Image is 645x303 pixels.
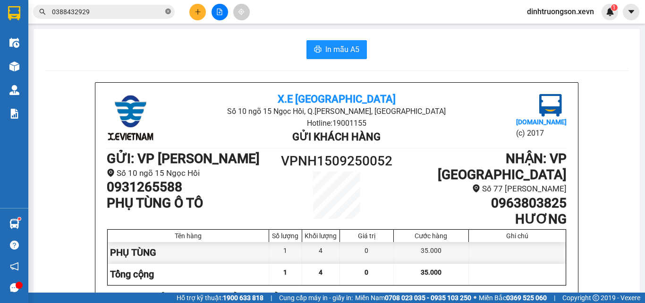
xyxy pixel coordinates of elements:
[272,232,299,240] div: Số lượng
[10,241,19,250] span: question-circle
[421,268,441,276] span: 35.000
[9,38,19,48] img: warehouse-icon
[474,296,476,300] span: ⚪️
[342,232,391,240] div: Giá trị
[385,294,471,302] strong: 0708 023 035 - 0935 103 250
[9,61,19,71] img: warehouse-icon
[195,9,201,15] span: plus
[471,232,563,240] div: Ghi chú
[506,294,547,302] strong: 0369 525 060
[305,232,337,240] div: Khối lượng
[627,8,636,16] span: caret-down
[283,268,287,276] span: 1
[306,40,367,59] button: printerIn mẫu A5
[279,151,394,172] h1: VPNH1509250052
[212,4,228,20] button: file-add
[355,293,471,303] span: Miền Nam
[396,232,466,240] div: Cước hàng
[110,232,266,240] div: Tên hàng
[606,8,614,16] img: icon-new-feature
[271,293,272,303] span: |
[8,6,20,20] img: logo-vxr
[107,151,260,166] b: GỬI : VP [PERSON_NAME]
[279,293,353,303] span: Cung cấp máy in - giấy in:
[165,9,171,14] span: close-circle
[593,294,599,301] span: copyright
[516,127,567,139] li: (c) 2017
[9,219,19,229] img: warehouse-icon
[108,242,269,263] div: PHỤ TÙNG
[10,283,19,292] span: message
[177,293,263,303] span: Hỗ trợ kỹ thuật:
[479,293,547,303] span: Miền Bắc
[314,45,322,54] span: printer
[216,9,223,15] span: file-add
[394,195,567,211] h1: 0963803825
[554,293,555,303] span: |
[612,4,616,11] span: 1
[519,6,602,17] span: dinhtruongson.xevn
[183,117,490,129] li: Hotline: 19001155
[611,4,618,11] sup: 1
[472,184,480,192] span: environment
[10,262,19,271] span: notification
[278,93,396,105] b: X.E [GEOGRAPHIC_DATA]
[9,85,19,95] img: warehouse-icon
[107,169,115,177] span: environment
[292,131,381,143] b: Gửi khách hàng
[18,217,21,220] sup: 1
[394,211,567,227] h1: HƯƠNG
[107,179,279,195] h1: 0931265588
[110,268,154,280] span: Tổng cộng
[165,8,171,17] span: close-circle
[233,4,250,20] button: aim
[539,94,562,117] img: logo.jpg
[9,109,19,119] img: solution-icon
[39,9,46,15] span: search
[302,242,340,263] div: 4
[365,268,368,276] span: 0
[325,43,359,55] span: In mẫu A5
[438,151,567,182] b: NHẬN : VP [GEOGRAPHIC_DATA]
[183,105,490,117] li: Số 10 ngõ 15 Ngọc Hồi, Q.[PERSON_NAME], [GEOGRAPHIC_DATA]
[269,242,302,263] div: 1
[340,242,394,263] div: 0
[623,4,639,20] button: caret-down
[189,4,206,20] button: plus
[394,182,567,195] li: Số 77 [PERSON_NAME]
[394,242,469,263] div: 35.000
[107,94,154,141] img: logo.jpg
[223,294,263,302] strong: 1900 633 818
[238,9,245,15] span: aim
[52,7,163,17] input: Tìm tên, số ĐT hoặc mã đơn
[516,118,567,126] b: [DOMAIN_NAME]
[319,268,322,276] span: 4
[107,195,279,211] h1: PHỤ TÙNG Ô TÔ
[107,167,279,180] li: Số 10 ngõ 15 Ngọc Hồi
